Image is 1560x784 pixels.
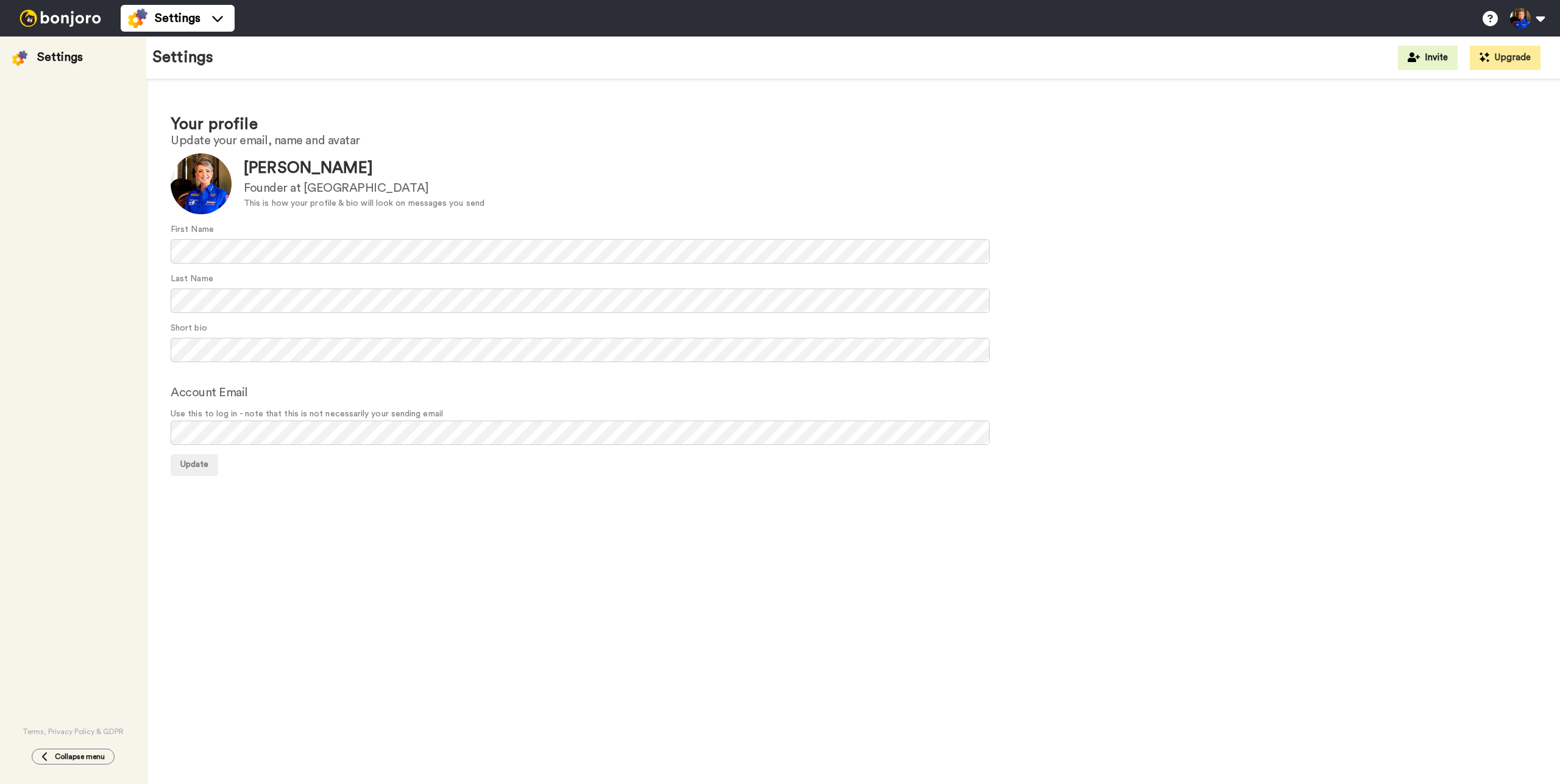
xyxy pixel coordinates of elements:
[128,9,147,28] img: settings-colored.svg
[171,116,1536,133] h1: Your profile
[171,383,248,402] label: Account Email
[244,197,484,210] div: This is how your profile & bio will look on messages you send
[12,51,27,66] img: settings-colored.svg
[55,752,105,761] span: Collapse menu
[244,180,484,197] div: Founder at [GEOGRAPHIC_DATA]
[1398,46,1458,70] button: Invite
[171,322,207,335] label: Short bio
[171,408,1536,421] span: Use this to log in - note that this is not necessarily your sending email
[1470,46,1540,70] button: Upgrade
[32,749,115,765] button: Collapse menu
[15,10,106,27] img: bj-logo-header-white.svg
[171,223,214,236] label: First Name
[155,10,200,27] span: Settings
[180,460,208,469] span: Update
[171,134,1536,147] h2: Update your email, name and avatar
[152,49,213,66] h1: Settings
[171,454,218,476] button: Update
[37,49,83,66] div: Settings
[171,273,213,285] label: Last Name
[244,157,484,180] div: [PERSON_NAME]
